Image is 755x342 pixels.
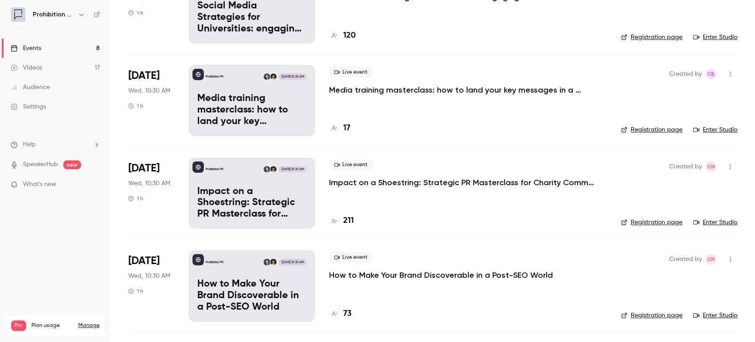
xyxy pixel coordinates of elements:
[329,270,553,280] a: How to Make Your Brand Discoverable in a Post-SEO World
[189,65,315,136] a: Media training masterclass: how to land your key messages in a digital-first worldProhibition PRW...
[197,0,307,35] p: Social Media Strategies for Universities: engaging the new student cohort
[11,83,50,92] div: Audience
[621,125,682,134] a: Registration page
[329,67,373,78] span: Live event
[264,74,270,80] img: Chris Norton
[279,166,306,172] span: [DATE] 10:30 AM
[189,158,315,229] a: Impact on a Shoestring: Strategic PR Masterclass for Charity Comms TeamsProhibition PRWill Ockend...
[707,254,715,264] span: CN
[270,74,276,80] img: Will Ockenden
[128,161,160,175] span: [DATE]
[343,122,350,134] h4: 17
[11,63,42,72] div: Videos
[279,259,306,265] span: [DATE] 10:30 AM
[343,215,354,227] h4: 211
[270,259,276,265] img: Will Ockenden
[63,160,81,169] span: new
[705,254,716,264] span: Chris Norton
[33,10,74,19] h6: Prohibition PR
[197,93,307,127] p: Media training masterclass: how to land your key messages in a digital-first world
[669,161,702,172] span: Created by
[621,218,682,227] a: Registration page
[329,252,373,263] span: Live event
[621,33,682,42] a: Registration page
[206,167,223,171] p: Prohibition PR
[343,30,356,42] h4: 120
[197,279,307,313] p: How to Make Your Brand Discoverable in a Post-SEO World
[206,74,223,79] p: Prohibition PR
[189,250,315,321] a: How to Make Your Brand Discoverable in a Post-SEO WorldProhibition PRWill OckendenChris Norton[DA...
[707,161,715,172] span: CN
[128,65,175,136] div: Oct 8 Wed, 10:30 AM (Europe/London)
[128,69,160,83] span: [DATE]
[621,311,682,320] a: Registration page
[128,102,143,109] div: 1 h
[11,102,46,111] div: Settings
[128,179,170,188] span: Wed, 10:30 AM
[23,140,36,149] span: Help
[11,8,25,22] img: Prohibition PR
[329,122,350,134] a: 17
[264,166,270,172] img: Chris Norton
[329,177,594,188] a: Impact on a Shoestring: Strategic PR Masterclass for Charity Comms Teams
[31,322,73,329] span: Plan usage
[128,250,175,321] div: Nov 5 Wed, 10:30 AM (Europe/London)
[693,218,737,227] a: Enter Studio
[270,166,276,172] img: Will Ockenden
[206,260,223,264] p: Prohibition PR
[128,86,170,95] span: Wed, 10:30 AM
[128,254,160,268] span: [DATE]
[343,308,352,320] h4: 73
[693,33,737,42] a: Enter Studio
[23,180,56,189] span: What's new
[279,74,306,80] span: [DATE] 10:30 AM
[11,44,41,53] div: Events
[128,272,170,280] span: Wed, 10:30 AM
[329,159,373,170] span: Live event
[329,30,356,42] a: 120
[693,125,737,134] a: Enter Studio
[669,254,702,264] span: Created by
[707,69,715,79] span: CB
[23,160,58,169] a: SpeakerHub
[264,259,270,265] img: Chris Norton
[197,186,307,220] p: Impact on a Shoestring: Strategic PR Masterclass for Charity Comms Teams
[11,320,26,331] span: Pro
[128,195,143,202] div: 1 h
[705,161,716,172] span: Chris Norton
[329,308,352,320] a: 73
[705,69,716,79] span: Claire Beaumont
[128,158,175,229] div: Oct 15 Wed, 10:30 AM (Europe/London)
[78,322,100,329] a: Manage
[11,140,100,149] li: help-dropdown-opener
[669,69,702,79] span: Created by
[329,85,594,95] a: Media training masterclass: how to land your key messages in a digital-first world
[128,288,143,295] div: 1 h
[329,215,354,227] a: 211
[693,311,737,320] a: Enter Studio
[128,9,143,16] div: 1 h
